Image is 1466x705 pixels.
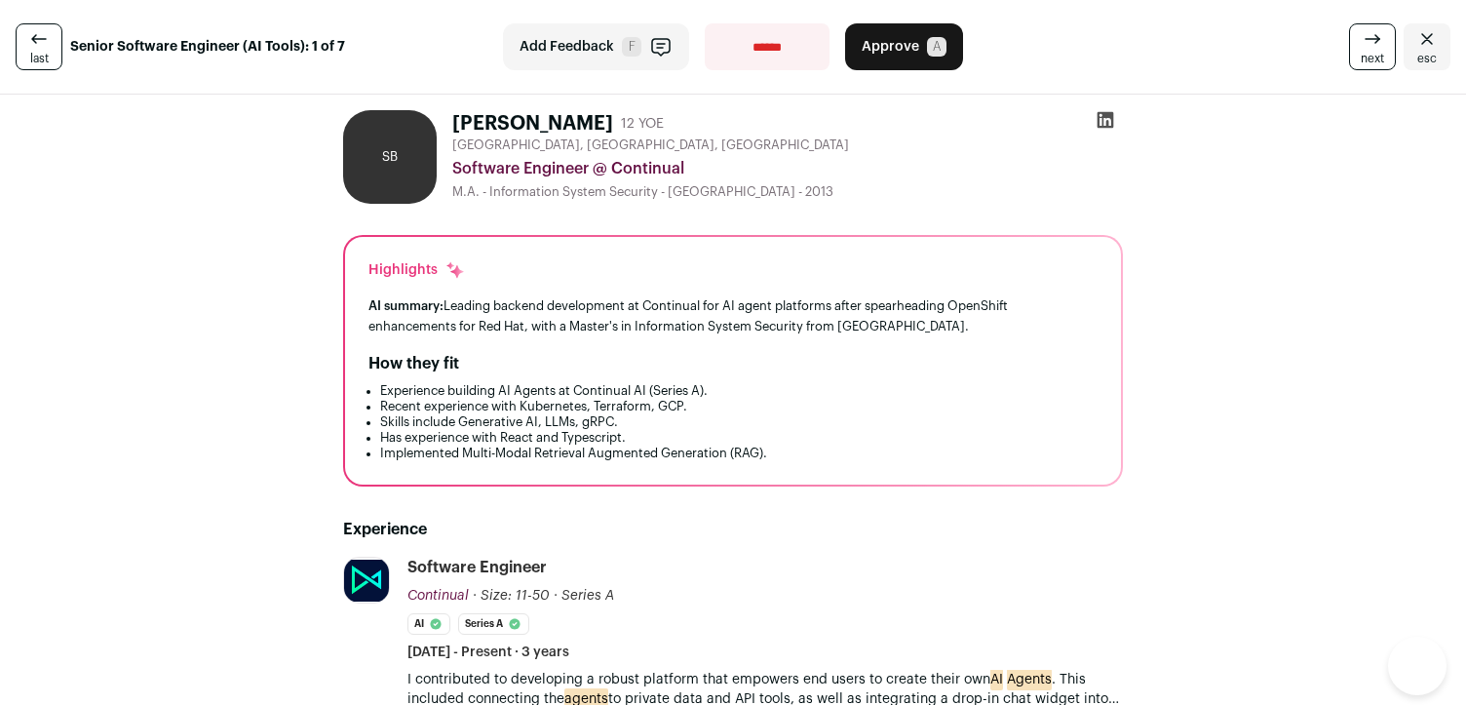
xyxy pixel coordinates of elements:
[990,669,1003,690] mark: AI
[1007,669,1052,690] mark: Agents
[503,23,689,70] button: Add Feedback F
[927,37,946,57] span: A
[473,589,550,603] span: · Size: 11-50
[380,399,1098,414] li: Recent experience with Kubernetes, Terraform, GCP.
[368,260,465,280] div: Highlights
[452,184,1123,200] div: M.A. - Information System Security - [GEOGRAPHIC_DATA] - 2013
[1361,51,1384,66] span: next
[343,110,437,204] div: SB
[622,37,641,57] span: F
[380,430,1098,446] li: Has experience with React and Typescript.
[407,589,469,603] span: Continual
[407,643,569,662] span: [DATE] - Present · 3 years
[368,299,444,312] span: AI summary:
[452,137,849,153] span: [GEOGRAPHIC_DATA], [GEOGRAPHIC_DATA], [GEOGRAPHIC_DATA]
[368,295,1098,336] div: Leading backend development at Continual for AI agent platforms after spearheading OpenShift enha...
[452,110,613,137] h1: [PERSON_NAME]
[380,414,1098,430] li: Skills include Generative AI, LLMs, gRPC.
[344,560,389,602] img: b55d33fc0026d4e00785e8c9020c28bf15c175ba805671080eb6fa260be04436.jpg
[1417,51,1437,66] span: esc
[368,352,459,375] h2: How they fit
[1388,637,1447,695] iframe: Help Scout Beacon - Open
[561,589,614,603] span: Series A
[30,51,49,66] span: last
[16,23,62,70] a: last
[862,37,919,57] span: Approve
[554,586,558,606] span: ·
[845,23,963,70] button: Approve A
[621,114,664,134] div: 12 YOE
[520,37,614,57] span: Add Feedback
[380,446,1098,461] li: Implemented Multi-Modal Retrieval Augmented Generation (RAG).
[1404,23,1450,70] a: Close
[407,557,547,578] div: Software Engineer
[458,613,529,635] li: Series A
[1349,23,1396,70] a: next
[343,518,1123,541] h2: Experience
[70,37,345,57] strong: Senior Software Engineer (AI Tools): 1 of 7
[452,157,1123,180] div: Software Engineer @ Continual
[407,613,450,635] li: AI
[380,383,1098,399] li: Experience building AI Agents at Continual AI (Series A).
